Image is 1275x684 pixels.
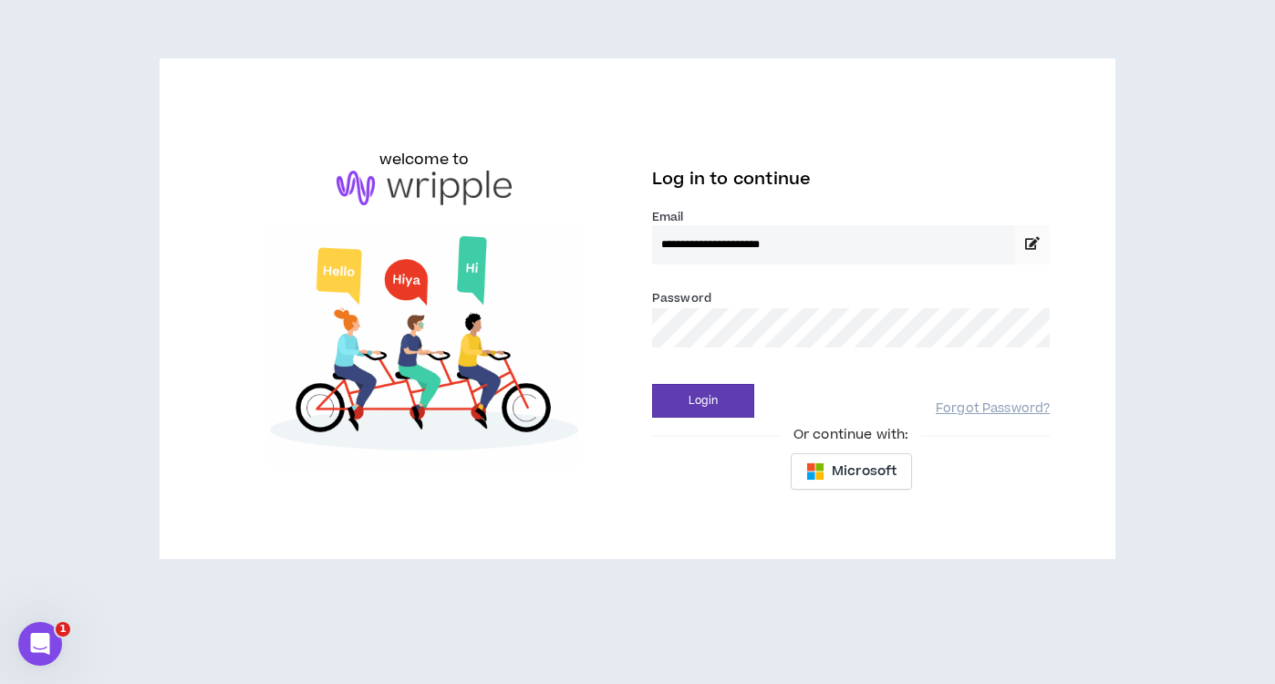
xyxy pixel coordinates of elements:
span: 1 [56,622,70,637]
label: Password [652,290,711,306]
img: logo-brand.png [337,171,512,205]
span: Microsoft [832,461,897,482]
iframe: Intercom live chat [18,622,62,666]
img: Welcome to Wripple [225,223,623,469]
a: Forgot Password? [936,400,1050,418]
span: Log in to continue [652,168,811,191]
label: Email [652,209,1050,225]
span: Or continue with: [781,425,921,445]
button: Login [652,384,754,418]
button: Microsoft [791,453,912,490]
h6: welcome to [379,149,470,171]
